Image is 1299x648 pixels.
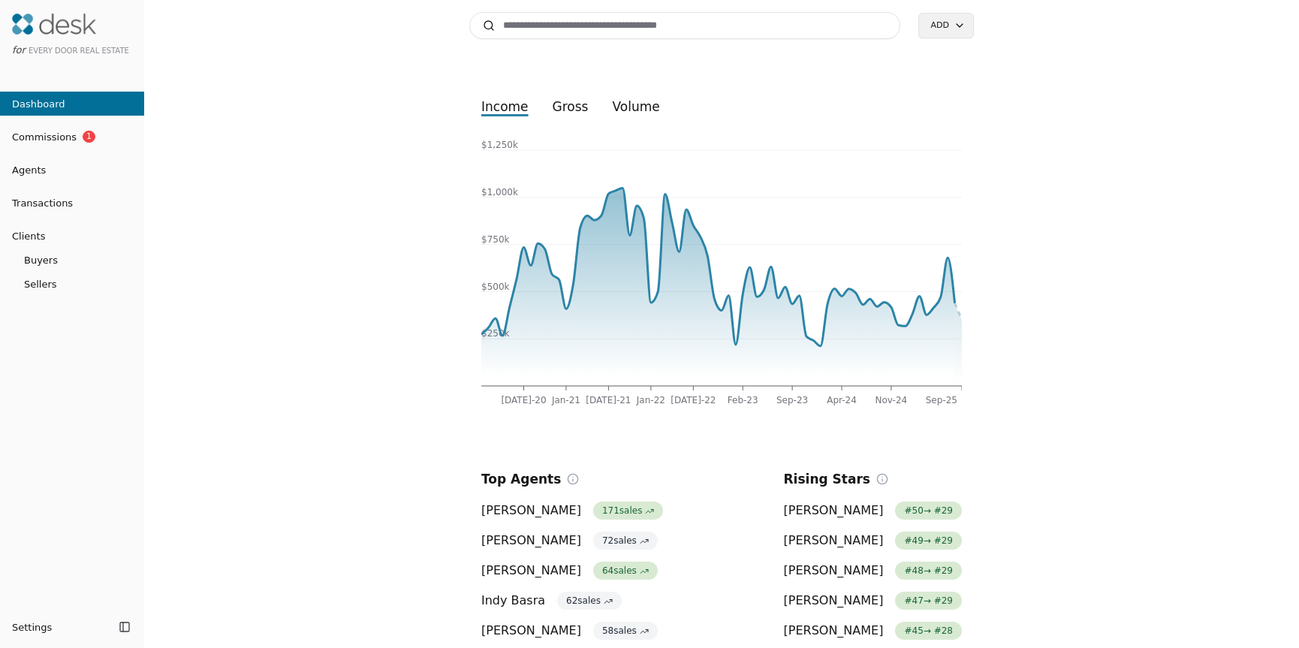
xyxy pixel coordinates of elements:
span: Settings [12,619,52,635]
span: # 50 → # 29 [895,502,962,520]
span: for [12,44,26,56]
tspan: [DATE]-22 [671,395,716,405]
tspan: $500k [481,282,510,292]
span: 58 sales [593,622,658,640]
span: [PERSON_NAME] [784,562,884,580]
button: Settings [6,615,114,639]
tspan: $250k [481,328,510,339]
h2: Top Agents [481,469,561,490]
span: # 47 → # 29 [895,592,962,610]
span: Indy Basra [481,592,545,610]
tspan: [DATE]-20 [501,395,546,405]
tspan: $750k [481,234,510,245]
button: volume [600,93,671,120]
span: Every Door Real Estate [29,47,129,55]
tspan: Nov-24 [876,395,908,405]
h2: Rising Stars [784,469,870,490]
tspan: Jan-22 [636,395,665,405]
span: [PERSON_NAME] [784,622,884,640]
img: Desk [12,14,96,35]
span: 72 sales [593,532,658,550]
span: [PERSON_NAME] [481,562,581,580]
tspan: $1,250k [481,140,518,150]
span: # 48 → # 29 [895,562,962,580]
tspan: $1,000k [481,187,518,197]
span: [PERSON_NAME] [784,592,884,610]
button: Add [918,13,974,38]
tspan: Apr-24 [827,395,857,405]
span: [PERSON_NAME] [481,532,581,550]
tspan: Jan-21 [551,395,580,405]
span: 1 [83,131,95,143]
span: [PERSON_NAME] [784,502,884,520]
button: income [469,93,541,120]
button: gross [541,93,601,120]
tspan: Sep-25 [926,395,957,405]
tspan: Sep-23 [776,395,808,405]
span: 62 sales [557,592,622,610]
span: # 49 → # 29 [895,532,962,550]
span: 171 sales [593,502,663,520]
span: [PERSON_NAME] [481,622,581,640]
span: [PERSON_NAME] [481,502,581,520]
tspan: Feb-23 [728,395,758,405]
span: [PERSON_NAME] [784,532,884,550]
span: 64 sales [593,562,658,580]
span: # 45 → # 28 [895,622,962,640]
tspan: [DATE]-21 [586,395,631,405]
